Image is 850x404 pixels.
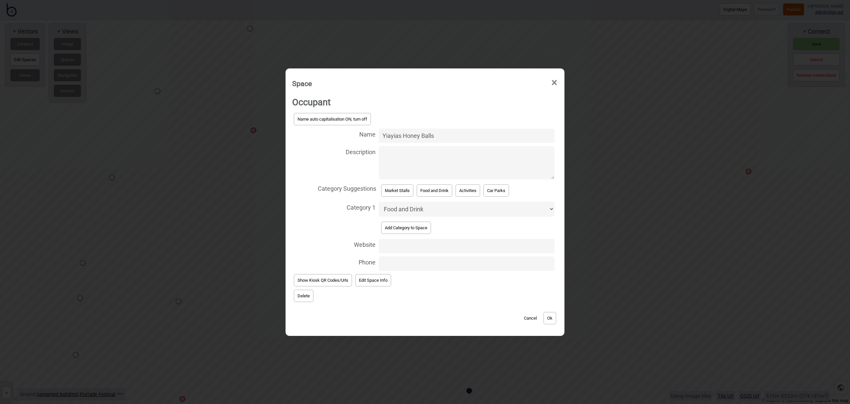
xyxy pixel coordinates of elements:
[292,145,376,158] span: Description
[292,127,376,141] span: Name
[292,76,312,91] div: Space
[294,290,313,302] button: Delete
[294,113,371,125] button: Name auto capitalisation ON, turn off
[292,237,376,251] span: Website
[544,312,556,324] button: Ok
[379,239,554,253] input: Website
[294,274,352,286] button: Show Kiosk QR Codes/Urls
[381,222,431,234] button: Add Category to Space
[379,202,554,217] select: Category 1
[379,146,554,179] textarea: Description
[521,312,540,324] button: Cancel
[292,200,376,214] span: Category 1
[456,184,480,197] button: Activities
[551,72,558,94] span: ×
[379,256,554,271] input: Phone
[292,255,376,268] span: Phone
[417,184,452,197] button: Food and Drink
[483,184,509,197] button: Car Parks
[292,181,376,195] span: Category Suggestions
[379,129,554,143] input: Name
[355,274,391,286] button: Edit Space Info
[292,93,558,111] h2: Occupant
[381,184,413,197] button: Market Stalls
